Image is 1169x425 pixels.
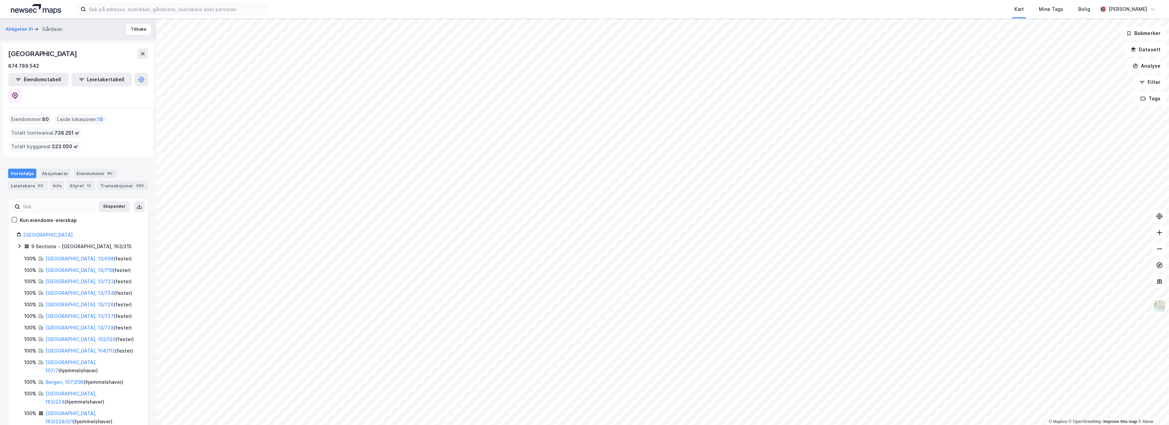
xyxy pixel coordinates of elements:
div: Mine Tags [1039,5,1063,13]
div: ( fester ) [46,255,132,263]
div: Styret [67,181,95,190]
div: ( fester ) [46,277,132,286]
div: ( fester ) [46,301,132,309]
div: 100% [24,335,36,343]
div: 100% [24,266,36,274]
div: Eiendommer : [8,114,52,125]
div: 9 Sections - [GEOGRAPHIC_DATA], 163/215 [31,242,132,251]
a: [GEOGRAPHIC_DATA], 13/698 [46,256,114,261]
span: 80 [42,115,49,123]
div: ( hjemmelshaver ) [46,378,123,386]
a: [GEOGRAPHIC_DATA], 13/723 [46,278,114,284]
a: Mapbox [1049,419,1067,424]
div: Totalt byggareal : [8,141,81,152]
button: Leietakertabell [71,73,132,86]
button: Bokmerker [1120,27,1166,40]
div: Kontrollprogram for chat [1135,392,1169,425]
input: Søk på adresse, matrikkel, gårdeiere, leietakere eller personer [86,4,267,14]
div: ( hjemmelshaver ) [46,358,140,375]
div: Eiendommer [74,169,117,178]
div: [GEOGRAPHIC_DATA] [8,48,78,59]
div: ( fester ) [46,289,132,297]
button: Tilbake [126,24,151,35]
div: Kart [1014,5,1024,13]
button: Tags [1135,92,1166,105]
div: 100% [24,324,36,332]
div: 100% [24,378,36,386]
button: Datasett [1125,43,1166,56]
img: Z [1153,300,1166,312]
div: ( fester ) [46,335,134,343]
div: 100% [24,289,36,297]
div: ( fester ) [46,347,133,355]
div: Leide lokasjoner : [54,114,106,125]
div: 100% [24,277,36,286]
span: 18 [98,115,103,123]
div: Kun eiendoms-eierskap [20,216,77,224]
a: [GEOGRAPHIC_DATA], 163/228/0/1 [46,410,97,424]
div: Gårdeier [42,25,63,33]
div: Leietakere [8,181,47,190]
div: Aksjonærer [39,169,71,178]
a: [GEOGRAPHIC_DATA], 13/728 [46,325,114,330]
div: 299 [135,182,145,189]
span: 738 251 ㎡ [54,129,80,137]
button: Analyse [1127,59,1166,73]
button: Ekspander [99,201,130,212]
div: ( fester ) [46,324,132,332]
a: Bergen, 107/296 [46,379,84,385]
div: 100% [24,255,36,263]
img: logo.a4113a55bc3d86da70a041830d287a7e.svg [11,4,61,14]
div: [PERSON_NAME] [1109,5,1147,13]
a: [GEOGRAPHIC_DATA], 163/224 [46,391,97,405]
a: [GEOGRAPHIC_DATA] [23,232,73,238]
div: 100% [24,390,36,398]
a: [GEOGRAPHIC_DATA], 13/726 [46,302,114,307]
div: Totalt tomteareal : [8,128,82,138]
div: Transaksjoner [98,181,148,190]
div: 100% [24,358,36,367]
a: OpenStreetMap [1069,419,1102,424]
div: 100% [24,409,36,418]
a: Improve this map [1103,419,1137,424]
div: Bolig [1078,5,1090,13]
a: [GEOGRAPHIC_DATA], 13/727 [46,313,114,319]
button: Filter [1134,75,1166,89]
div: ( hjemmelshaver ) [46,390,140,406]
input: Søk [20,202,94,212]
iframe: Chat Widget [1135,392,1169,425]
div: 12 [85,182,92,189]
div: ( fester ) [46,266,131,274]
a: [GEOGRAPHIC_DATA], 107/7 [46,359,97,373]
div: 80 [106,170,114,177]
a: [GEOGRAPHIC_DATA], 13/719 [46,267,113,273]
div: 100% [24,347,36,355]
a: [GEOGRAPHIC_DATA], 13/724 [46,290,114,296]
button: Eiendomstabell [8,73,69,86]
div: 874 789 542 [8,62,39,70]
div: Portefølje [8,169,36,178]
a: [GEOGRAPHIC_DATA], 104/112 [46,348,115,354]
div: 100% [24,301,36,309]
div: Info [50,181,64,190]
span: 323 050 ㎡ [52,142,78,151]
div: ( fester ) [46,312,132,320]
button: Allégaten 31 [5,26,34,33]
div: 100% [24,312,36,320]
div: 60 [36,182,45,189]
a: [GEOGRAPHIC_DATA], 102/128 [46,336,116,342]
